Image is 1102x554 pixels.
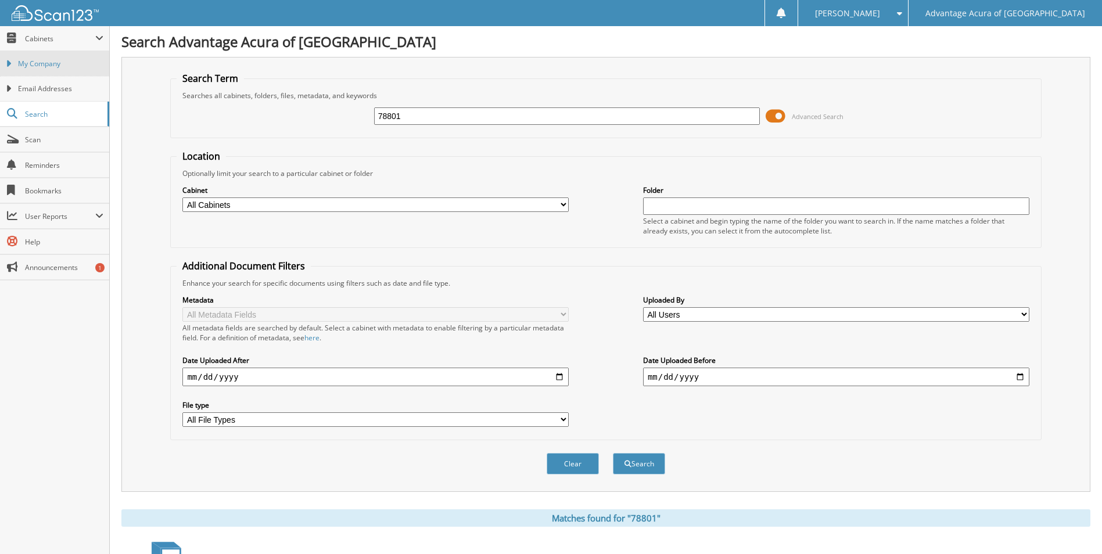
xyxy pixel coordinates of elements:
[18,59,103,69] span: My Company
[613,453,665,474] button: Search
[925,10,1085,17] span: Advantage Acura of [GEOGRAPHIC_DATA]
[182,185,569,195] label: Cabinet
[643,216,1029,236] div: Select a cabinet and begin typing the name of the folder you want to search in. If the name match...
[25,237,103,247] span: Help
[25,135,103,145] span: Scan
[182,368,569,386] input: start
[1044,498,1102,554] iframe: Chat Widget
[304,333,320,343] a: here
[177,91,1035,100] div: Searches all cabinets, folders, files, metadata, and keywords
[177,168,1035,178] div: Optionally limit your search to a particular cabinet or folder
[643,368,1029,386] input: end
[121,32,1090,51] h1: Search Advantage Acura of [GEOGRAPHIC_DATA]
[25,186,103,196] span: Bookmarks
[177,150,226,163] legend: Location
[177,72,244,85] legend: Search Term
[547,453,599,474] button: Clear
[815,10,880,17] span: [PERSON_NAME]
[643,295,1029,305] label: Uploaded By
[182,355,569,365] label: Date Uploaded After
[25,109,102,119] span: Search
[182,323,569,343] div: All metadata fields are searched by default. Select a cabinet with metadata to enable filtering b...
[25,34,95,44] span: Cabinets
[25,211,95,221] span: User Reports
[18,84,103,94] span: Email Addresses
[643,355,1029,365] label: Date Uploaded Before
[792,112,843,121] span: Advanced Search
[25,160,103,170] span: Reminders
[95,263,105,272] div: 1
[177,260,311,272] legend: Additional Document Filters
[643,185,1029,195] label: Folder
[25,262,103,272] span: Announcements
[182,295,569,305] label: Metadata
[177,278,1035,288] div: Enhance your search for specific documents using filters such as date and file type.
[12,5,99,21] img: scan123-logo-white.svg
[182,400,569,410] label: File type
[121,509,1090,527] div: Matches found for "78801"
